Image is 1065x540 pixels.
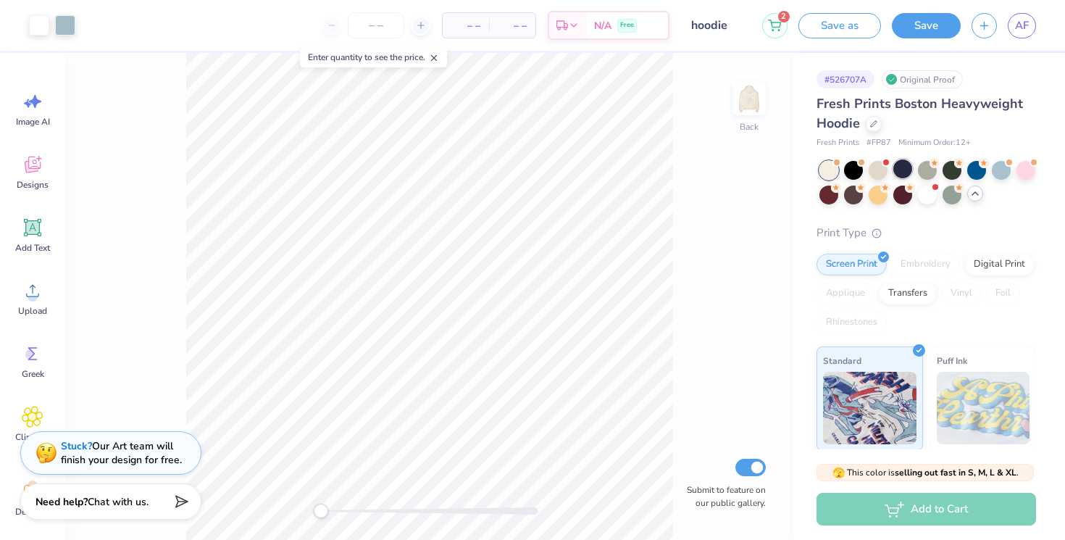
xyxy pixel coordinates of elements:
[816,70,874,88] div: # 526707A
[816,95,1023,132] span: Fresh Prints Boston Heavyweight Hoodie
[816,312,887,333] div: Rhinestones
[740,120,759,133] div: Back
[15,506,50,518] span: Decorate
[832,466,1019,479] span: This color is .
[823,353,861,368] span: Standard
[17,179,49,191] span: Designs
[1008,13,1036,38] a: AF
[735,84,764,113] img: Back
[816,254,887,275] div: Screen Print
[88,495,149,509] span: Chat with us.
[879,283,937,304] div: Transfers
[816,225,1036,241] div: Print Type
[348,12,404,38] input: – –
[16,116,50,128] span: Image AI
[892,13,961,38] button: Save
[300,47,447,67] div: Enter quantity to see the price.
[823,372,916,444] img: Standard
[451,18,480,33] span: – –
[937,353,967,368] span: Puff Ink
[594,18,611,33] span: N/A
[620,20,634,30] span: Free
[498,18,527,33] span: – –
[882,70,963,88] div: Original Proof
[778,11,790,22] span: 2
[314,504,328,518] div: Accessibility label
[866,137,891,149] span: # FP87
[832,466,845,480] span: 🫣
[18,305,47,317] span: Upload
[816,283,874,304] div: Applique
[941,283,982,304] div: Vinyl
[679,483,766,510] label: Submit to feature on our public gallery.
[898,137,971,149] span: Minimum Order: 12 +
[680,11,751,40] input: Untitled Design
[22,368,44,380] span: Greek
[964,254,1035,275] div: Digital Print
[15,242,50,254] span: Add Text
[762,13,788,38] button: 2
[798,13,881,38] button: Save as
[891,254,960,275] div: Embroidery
[937,372,1030,444] img: Puff Ink
[1015,17,1029,34] span: AF
[9,431,57,454] span: Clipart & logos
[816,137,859,149] span: Fresh Prints
[61,439,182,467] div: Our Art team will finish your design for free.
[35,495,88,509] strong: Need help?
[61,439,92,453] strong: Stuck?
[895,467,1016,478] strong: selling out fast in S, M, L & XL
[986,283,1020,304] div: Foil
